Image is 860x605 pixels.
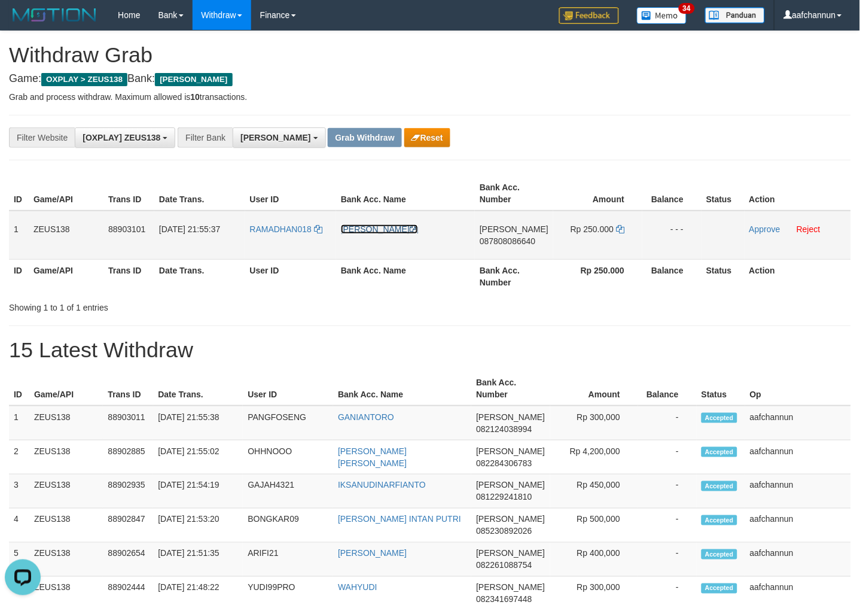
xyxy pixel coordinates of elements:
[642,259,702,293] th: Balance
[476,458,532,468] span: Copy 082284306783 to clipboard
[103,372,153,406] th: Trans ID
[41,73,127,86] span: OXPLAY > ZEUS138
[797,224,821,234] a: Reject
[745,406,851,440] td: aafchannun
[476,595,532,604] span: Copy 082341697448 to clipboard
[9,440,29,475] td: 2
[29,543,103,577] td: ZEUS138
[338,583,377,592] a: WAHYUDI
[471,372,550,406] th: Bank Acc. Number
[642,211,702,260] td: - - -
[5,5,41,41] button: Open LiveChat chat widget
[29,440,103,475] td: ZEUS138
[476,549,545,558] span: [PERSON_NAME]
[154,259,245,293] th: Date Trans.
[83,133,160,142] span: [OXPLAY] ZEUS138
[702,259,745,293] th: Status
[338,515,461,524] a: [PERSON_NAME] INTAN PUTRI
[9,475,29,509] td: 3
[480,224,548,234] span: [PERSON_NAME]
[338,412,394,422] a: GANIANTORO
[9,43,851,67] h1: Withdraw Grab
[9,6,100,24] img: MOTION_logo.png
[233,127,325,148] button: [PERSON_NAME]
[338,446,407,468] a: [PERSON_NAME] [PERSON_NAME]
[243,543,333,577] td: ARIFI21
[679,3,695,14] span: 34
[476,515,545,524] span: [PERSON_NAME]
[243,509,333,543] td: BONGKAR09
[745,509,851,543] td: aafchannun
[550,475,639,509] td: Rp 450,000
[153,406,243,440] td: [DATE] 21:55:38
[476,492,532,502] span: Copy 081229241810 to clipboard
[153,372,243,406] th: Date Trans.
[103,475,153,509] td: 88902935
[697,372,745,406] th: Status
[9,73,851,85] h4: Game: Bank:
[9,509,29,543] td: 4
[638,372,697,406] th: Balance
[240,133,310,142] span: [PERSON_NAME]
[250,224,312,234] span: RAMADHAN018
[476,481,545,490] span: [PERSON_NAME]
[29,259,103,293] th: Game/API
[9,177,29,211] th: ID
[550,509,639,543] td: Rp 500,000
[745,177,851,211] th: Action
[243,440,333,475] td: OHHNOOO
[475,177,553,211] th: Bank Acc. Number
[550,406,639,440] td: Rp 300,000
[745,440,851,475] td: aafchannun
[243,406,333,440] td: PANGFOSENG
[159,224,220,234] span: [DATE] 21:55:37
[475,259,553,293] th: Bank Acc. Number
[642,177,702,211] th: Balance
[550,543,639,577] td: Rp 400,000
[29,177,103,211] th: Game/API
[29,211,103,260] td: ZEUS138
[9,372,29,406] th: ID
[702,177,745,211] th: Status
[9,127,75,148] div: Filter Website
[103,406,153,440] td: 88903011
[702,549,737,560] span: Accepted
[29,406,103,440] td: ZEUS138
[245,177,336,211] th: User ID
[476,527,532,536] span: Copy 085230892026 to clipboard
[103,259,154,293] th: Trans ID
[559,7,619,24] img: Feedback.jpg
[745,543,851,577] td: aafchannun
[243,475,333,509] td: GAJAH4321
[243,372,333,406] th: User ID
[476,412,545,422] span: [PERSON_NAME]
[745,259,851,293] th: Action
[550,440,639,475] td: Rp 4,200,000
[338,549,407,558] a: [PERSON_NAME]
[336,259,475,293] th: Bank Acc. Name
[108,224,145,234] span: 88903101
[638,406,697,440] td: -
[103,440,153,475] td: 88902885
[553,177,642,211] th: Amount
[550,372,639,406] th: Amount
[702,413,737,423] span: Accepted
[154,177,245,211] th: Date Trans.
[745,372,851,406] th: Op
[637,7,687,24] img: Button%20Memo.svg
[178,127,233,148] div: Filter Bank
[245,259,336,293] th: User ID
[476,446,545,456] span: [PERSON_NAME]
[155,73,232,86] span: [PERSON_NAME]
[103,177,154,211] th: Trans ID
[553,259,642,293] th: Rp 250.000
[476,424,532,434] span: Copy 082124038994 to clipboard
[341,224,418,234] a: [PERSON_NAME]
[476,561,532,570] span: Copy 082261088754 to clipboard
[638,509,697,543] td: -
[9,91,851,103] p: Grab and process withdraw. Maximum allowed is transactions.
[9,297,349,314] div: Showing 1 to 1 of 1 entries
[702,515,737,525] span: Accepted
[336,177,475,211] th: Bank Acc. Name
[702,447,737,457] span: Accepted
